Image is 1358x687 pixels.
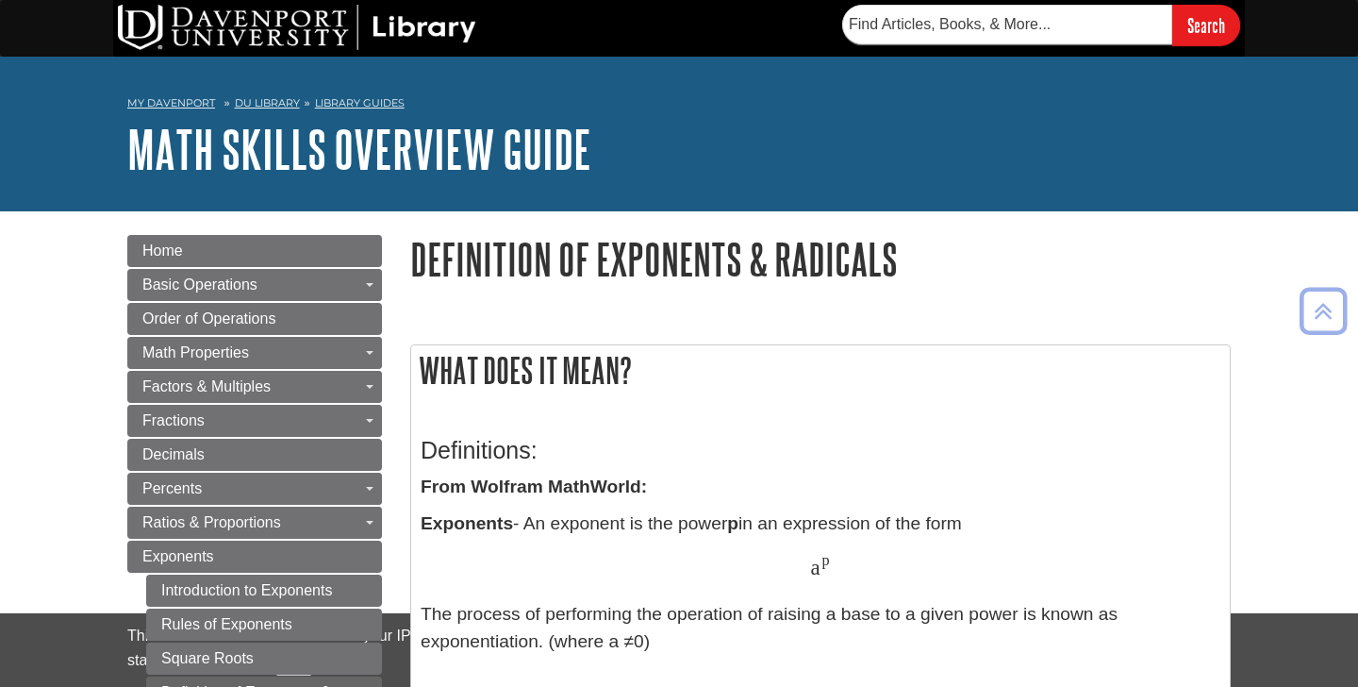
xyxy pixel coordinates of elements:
[727,513,738,533] b: p
[842,5,1172,44] input: Find Articles, Books, & More...
[146,643,382,675] a: Square Roots
[127,405,382,437] a: Fractions
[127,91,1231,121] nav: breadcrumb
[421,513,513,533] b: Exponents
[1172,5,1240,45] input: Search
[142,243,183,259] span: Home
[127,269,382,301] a: Basic Operations
[127,541,382,573] a: Exponents
[142,310,275,327] span: Order of Operations
[127,235,382,267] a: Home
[127,337,382,369] a: Math Properties
[127,439,382,471] a: Decimals
[421,477,647,496] strong: From Wolfram MathWorld:
[410,235,1231,283] h1: Definition of Exponents & Radicals
[142,344,249,360] span: Math Properties
[127,303,382,335] a: Order of Operations
[235,96,300,109] a: DU Library
[142,276,257,293] span: Basic Operations
[421,437,1220,464] h3: Definitions:
[127,371,382,403] a: Factors & Multiples
[146,609,382,641] a: Rules of Exponents
[127,95,215,111] a: My Davenport
[146,575,382,607] a: Introduction to Exponents
[411,345,1230,395] h2: What does it mean?
[315,96,405,109] a: Library Guides
[822,551,830,569] span: p
[142,514,281,530] span: Ratios & Proportions
[127,473,382,505] a: Percents
[142,378,271,394] span: Factors & Multiples
[1293,298,1353,324] a: Back to Top
[142,446,205,462] span: Decimals
[142,412,205,428] span: Fractions
[842,5,1240,45] form: Searches DU Library's articles, books, and more
[118,5,476,50] img: DU Library
[142,548,214,564] span: Exponents
[127,120,591,178] a: Math Skills Overview Guide
[810,555,820,579] span: a
[142,480,202,496] span: Percents
[127,507,382,539] a: Ratios & Proportions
